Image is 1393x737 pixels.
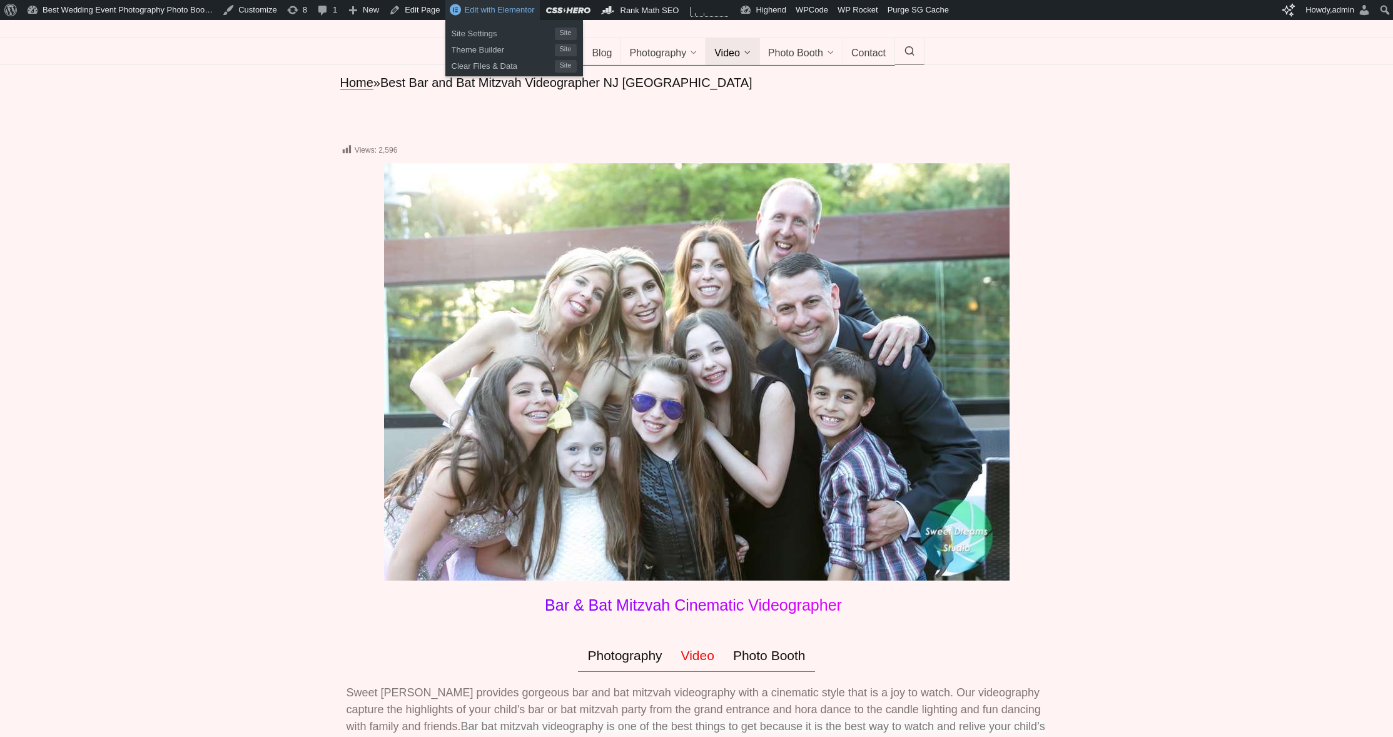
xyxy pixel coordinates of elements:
span: Video [714,48,740,60]
span: Photo Booth [768,48,823,60]
span: Bar & Bat Mitzvah Cinematic Videographer [545,596,842,614]
span: 2,596 [378,146,397,155]
nav: breadcrumbs [340,74,1053,91]
a: Photography [621,38,706,66]
a: Photography [578,639,671,672]
span: » [373,76,380,89]
span: Site [555,44,577,56]
a: Site SettingsSite [445,24,583,40]
a: Theme BuilderSite [445,40,583,56]
span: 2 post views [690,7,691,16]
span: Theme Builder [452,40,555,56]
span: Views: [355,146,377,155]
span: 1 post view [704,13,704,16]
span: Blog [592,48,612,60]
a: Home [340,76,373,90]
a: Photo Booth [759,38,843,66]
span: Rank Math SEO [621,6,679,15]
a: Contact [843,38,895,66]
img: bat mitzvah party family bergen county new jersey [384,163,1010,581]
span: Site Settings [452,24,555,40]
a: Blog [583,38,621,66]
span: Clear Files & Data [452,56,555,73]
a: Photo Booth [724,639,815,672]
span: admin [1332,5,1354,14]
a: Video [706,38,760,66]
span: Best Bar and Bat Mitzvah Videographer NJ [GEOGRAPHIC_DATA] [380,76,752,89]
span: Site [555,60,577,73]
a: Video [672,639,724,672]
a: Clear Files & DataSite [445,56,583,73]
span: Site [555,28,577,40]
span: Edit with Elementor [465,5,535,14]
span: Photography [629,48,686,60]
span: 1 post view [695,13,696,16]
span: Contact [851,48,886,60]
